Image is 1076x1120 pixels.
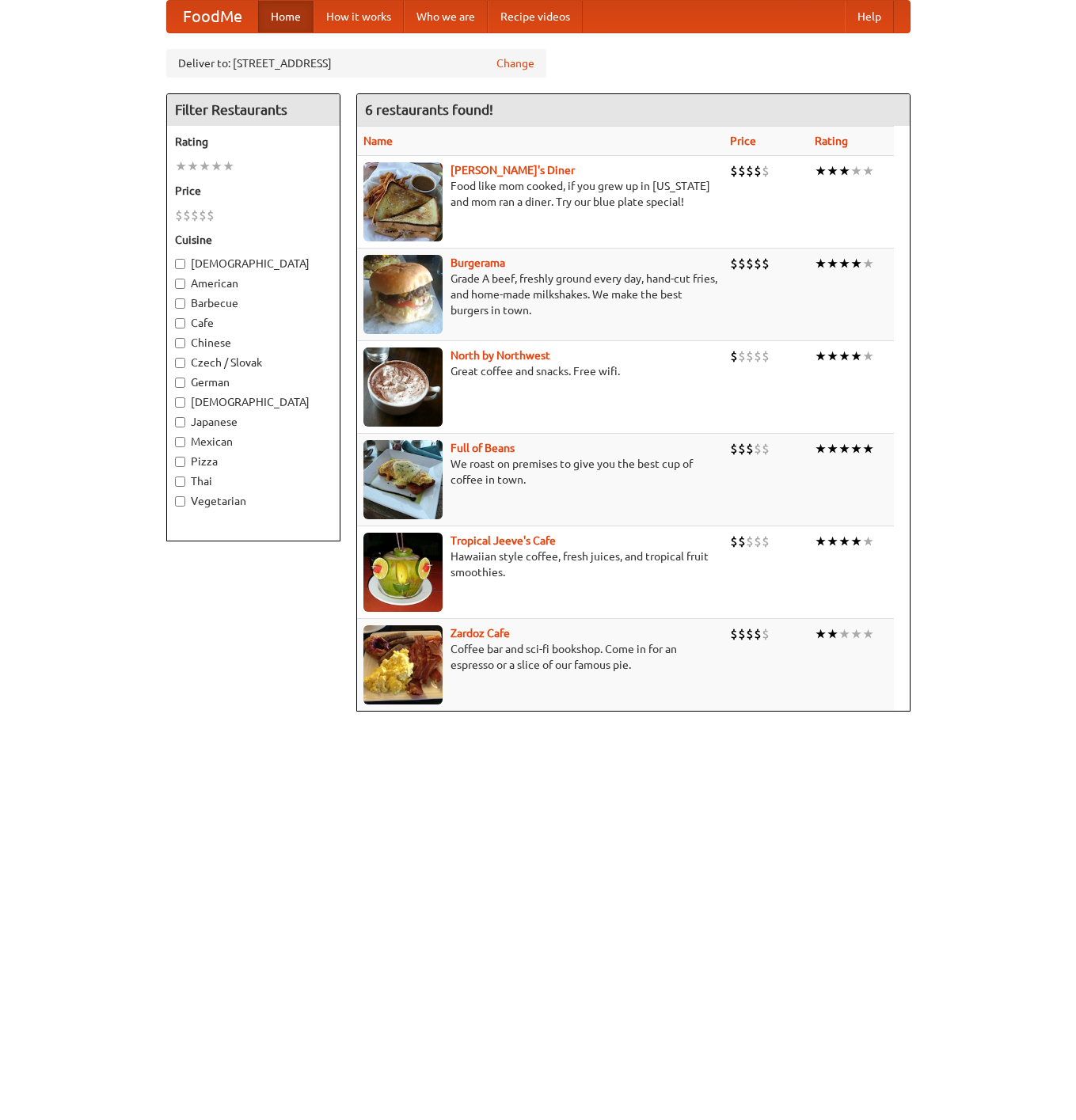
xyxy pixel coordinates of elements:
[175,338,185,348] input: Chinese
[850,162,862,180] li: ★
[175,358,185,368] input: Czech / Slovak
[363,549,717,580] p: Hawaiian style coffee, fresh juices, and tropical fruit smoothies.
[175,259,185,269] input: [DEMOGRAPHIC_DATA]
[815,255,827,272] li: ★
[451,256,505,269] a: Burgerama
[175,355,332,370] label: Czech / Slovak
[850,533,862,550] li: ★
[207,207,215,224] li: $
[827,347,838,365] li: ★
[175,496,185,507] input: Vegetarian
[815,533,827,550] li: ★
[258,1,314,32] a: Home
[827,533,838,550] li: ★
[762,533,770,550] li: $
[363,363,717,379] p: Great coffee and snacks. Free wifi.
[175,417,185,427] input: Japanese
[862,162,874,180] li: ★
[175,295,332,311] label: Barbecue
[363,625,443,704] img: zardoz.jpg
[762,255,770,272] li: $
[175,434,332,450] label: Mexican
[199,158,211,175] li: ★
[187,158,199,175] li: ★
[838,533,850,550] li: ★
[862,255,874,272] li: ★
[363,456,717,488] p: We roast on premises to give you the best cup of coffee in town.
[862,440,874,457] li: ★
[754,533,762,550] li: $
[815,135,848,147] a: Rating
[730,135,756,147] a: Price
[762,440,770,457] li: $
[815,347,827,365] li: ★
[363,162,443,241] img: sallys.jpg
[175,374,332,390] label: German
[211,158,222,175] li: ★
[862,625,874,643] li: ★
[451,164,575,177] a: [PERSON_NAME]'s Diner
[746,347,754,365] li: $
[754,440,762,457] li: $
[175,414,332,430] label: Japanese
[815,625,827,643] li: ★
[738,625,746,643] li: $
[862,533,874,550] li: ★
[451,627,510,640] a: Zardoz Cafe
[827,255,838,272] li: ★
[730,440,738,457] li: $
[827,162,838,180] li: ★
[746,162,754,180] li: $
[730,347,738,365] li: $
[167,1,258,32] a: FoodMe
[738,347,746,365] li: $
[363,440,443,519] img: beans.jpg
[838,347,850,365] li: ★
[175,454,332,469] label: Pizza
[363,178,717,210] p: Food like mom cooked, if you grew up in [US_STATE] and mom ran a diner. Try our blue plate special!
[175,183,332,199] h5: Price
[754,255,762,272] li: $
[175,158,187,175] li: ★
[363,255,443,334] img: burgerama.jpg
[762,162,770,180] li: $
[488,1,583,32] a: Recipe videos
[762,625,770,643] li: $
[754,347,762,365] li: $
[838,625,850,643] li: ★
[850,625,862,643] li: ★
[850,255,862,272] li: ★
[838,162,850,180] li: ★
[850,440,862,457] li: ★
[363,533,443,612] img: jeeves.jpg
[850,347,862,365] li: ★
[730,625,738,643] li: $
[838,440,850,457] li: ★
[314,1,404,32] a: How it works
[175,397,185,408] input: [DEMOGRAPHIC_DATA]
[451,349,550,362] b: North by Northwest
[175,298,185,309] input: Barbecue
[175,256,332,271] label: [DEMOGRAPHIC_DATA]
[746,255,754,272] li: $
[730,162,738,180] li: $
[166,49,546,78] div: Deliver to: [STREET_ADDRESS]
[363,347,443,427] img: north.jpg
[451,534,556,547] a: Tropical Jeeve's Cafe
[827,440,838,457] li: ★
[730,533,738,550] li: $
[746,625,754,643] li: $
[175,279,185,289] input: American
[175,473,332,489] label: Thai
[175,207,183,224] li: $
[175,394,332,410] label: [DEMOGRAPHIC_DATA]
[222,158,234,175] li: ★
[175,134,332,150] h5: Rating
[175,335,332,351] label: Chinese
[365,102,493,117] ng-pluralize: 6 restaurants found!
[762,347,770,365] li: $
[451,442,515,454] a: Full of Beans
[199,207,207,224] li: $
